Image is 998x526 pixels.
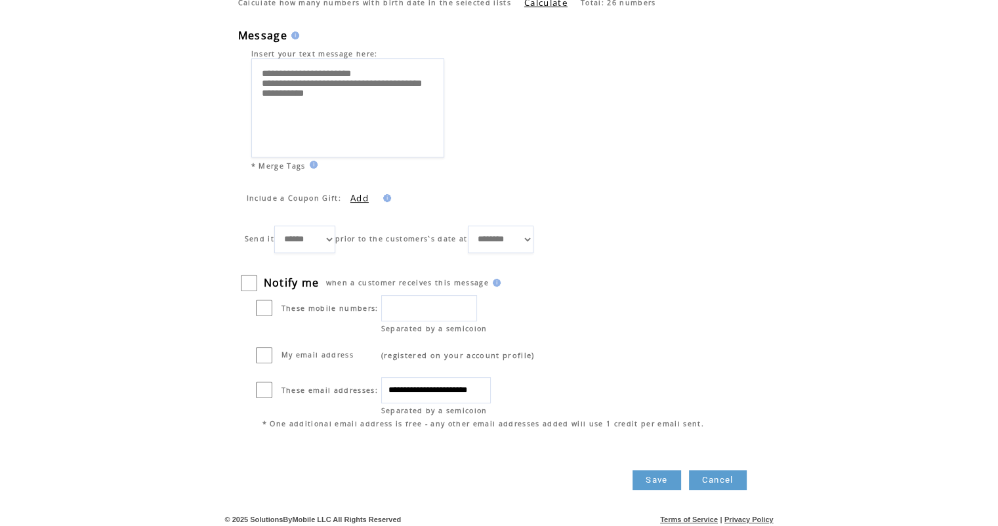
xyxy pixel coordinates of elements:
span: Include a Coupon Gift: [247,193,341,203]
label: Add [344,192,369,204]
a: Cancel [689,470,747,490]
span: Message [238,28,287,43]
span: when a customer receives this message [326,278,489,287]
span: * Merge Tags [251,161,306,171]
span: My email address [281,350,354,359]
span: * One additional email address is free - any other email addresses added will use 1 credit per em... [262,419,704,428]
span: | [720,516,722,523]
span: Send it [245,234,274,243]
span: Separated by a semicolon [381,406,488,415]
span: Separated by a semicolon [381,324,488,333]
span: prior to the customers`s date at [335,234,468,243]
img: help.gif [287,31,299,39]
a: Terms of Service [660,516,718,523]
span: © 2025 SolutionsByMobile LLC All Rights Reserved [225,516,402,523]
a: Privacy Policy [724,516,774,523]
span: (registered on your account profile) [381,350,535,360]
span: Notify me [264,275,320,290]
a: Save [633,470,680,490]
span: These email addresses: [281,386,378,395]
span: These mobile numbers: [281,304,379,313]
span: Insert your text message here: [251,49,378,58]
img: help.gif [379,194,391,202]
img: help.gif [306,161,318,169]
img: help.gif [489,279,501,287]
